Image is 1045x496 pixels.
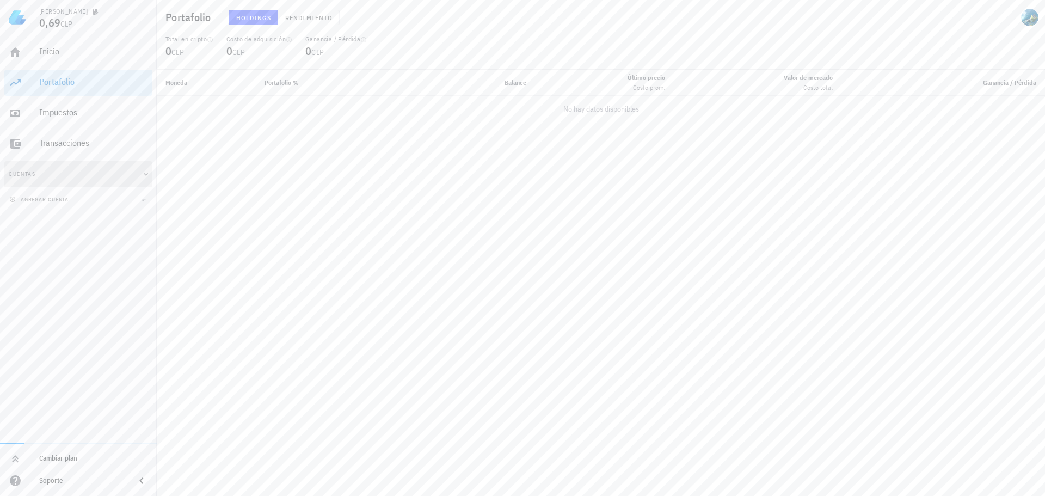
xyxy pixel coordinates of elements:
a: Inicio [4,39,152,65]
span: Portafolio % [265,78,299,87]
div: Transacciones [39,138,148,148]
div: Valor de mercado [784,73,833,83]
span: agregar cuenta [11,196,69,203]
div: Impuestos [39,107,148,118]
div: Ganancia / Pérdida [305,35,367,44]
span: 0 [305,44,311,58]
a: Portafolio [4,70,152,96]
img: LedgiFi [9,9,26,26]
h1: Portafolio [165,9,216,26]
div: [PERSON_NAME] [39,7,88,16]
span: Ganancia / Pérdida [983,78,1036,87]
span: Holdings [236,14,272,22]
div: Costo de adquisición [226,35,292,44]
button: agregar cuenta [7,194,73,205]
div: Cambiar plan [39,454,148,463]
span: CLP [311,47,324,57]
div: Total en cripto [165,35,213,44]
span: Rendimiento [285,14,333,22]
th: Moneda [157,70,256,96]
th: Ganancia / Pérdida: Sin ordenar. Pulse para ordenar de forma ascendente. [841,70,1045,96]
div: Soporte [39,476,126,485]
button: Holdings [229,10,279,25]
div: Costo prom. [628,83,665,93]
td: No hay datos disponibles [157,96,1045,122]
span: 0 [226,44,232,58]
span: Moneda [165,78,187,87]
th: Balance: Sin ordenar. Pulse para ordenar de forma ascendente. [411,70,534,96]
span: 0 [165,44,171,58]
span: CLP [60,19,73,29]
button: Cuentas [4,161,152,187]
span: 0,69 [39,15,60,30]
button: Rendimiento [278,10,340,25]
div: Último precio [628,73,665,83]
div: avatar [1021,9,1038,26]
div: Portafolio [39,77,148,87]
a: Transacciones [4,131,152,157]
div: Inicio [39,46,148,57]
span: Balance [505,78,526,87]
span: CLP [232,47,245,57]
span: CLP [171,47,184,57]
div: Costo total [784,83,833,93]
a: Impuestos [4,100,152,126]
th: Portafolio %: Sin ordenar. Pulse para ordenar de forma ascendente. [256,70,411,96]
